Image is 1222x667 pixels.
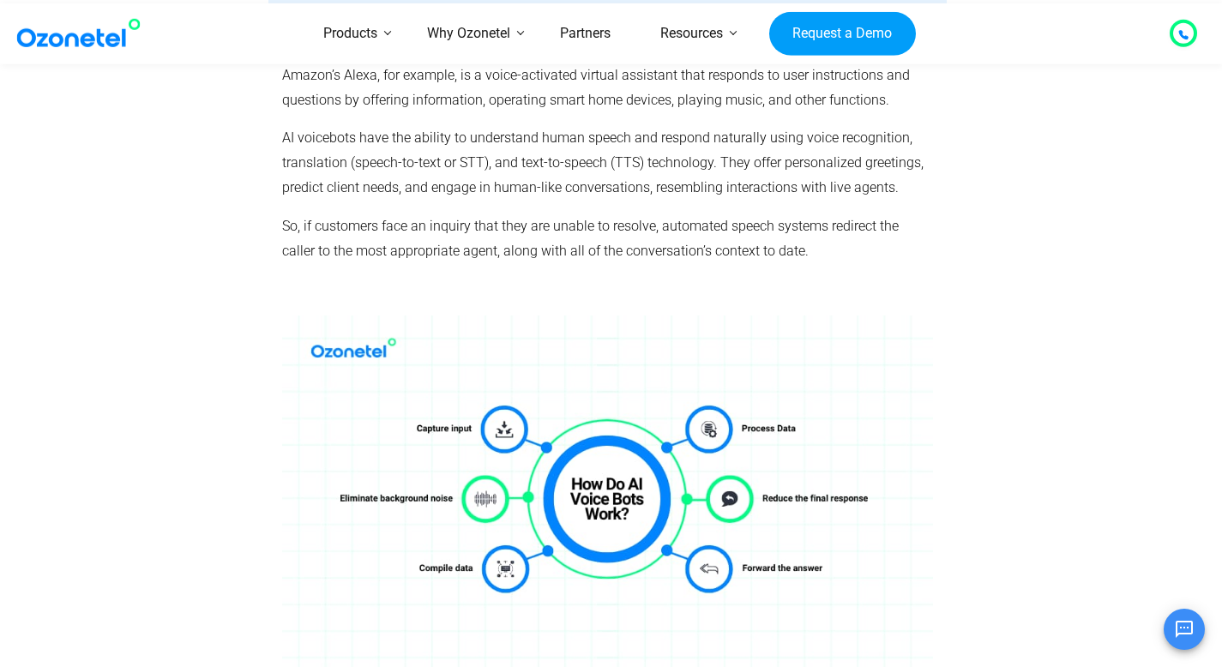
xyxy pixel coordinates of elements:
a: Partners [535,3,635,64]
a: Products [298,3,402,64]
button: Open chat [1164,609,1205,650]
a: Request a Demo [769,11,916,56]
span: AI voicebots have the ability to understand human speech and respond naturally using voice recogn... [282,129,924,195]
span: Amazon’s Alexa, for example, is a voice-activated virtual assistant that responds to user instruc... [282,67,910,108]
span: So, if customers face an inquiry that they are unable to resolve, automated speech systems redire... [282,218,899,259]
a: Resources [635,3,748,64]
a: Why Ozonetel [402,3,535,64]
